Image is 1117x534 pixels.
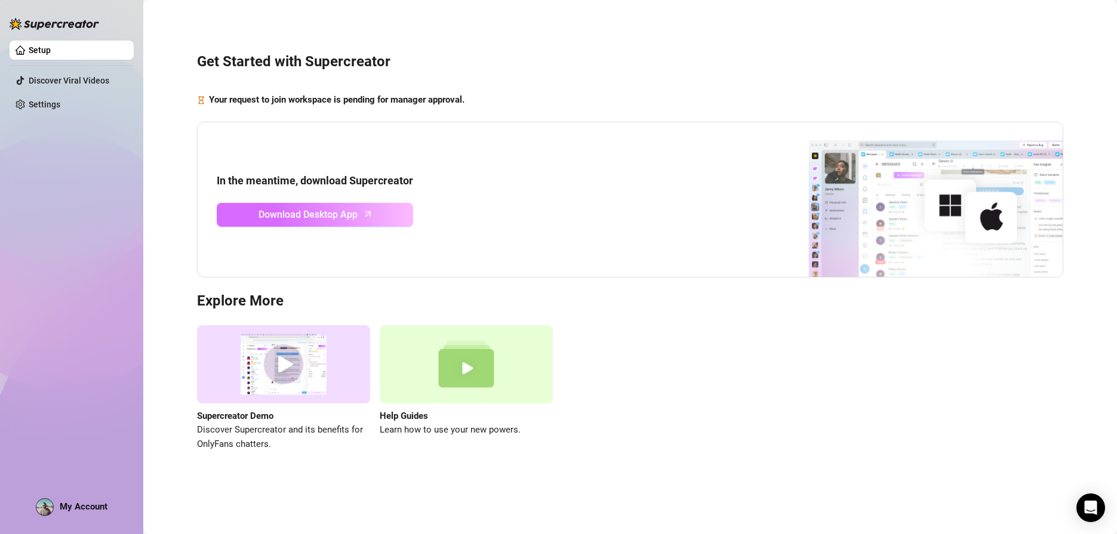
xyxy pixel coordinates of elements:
strong: Your request to join workspace is pending for manager approval. [209,94,464,105]
img: logo-BBDzfeDw.svg [10,18,99,30]
div: Open Intercom Messenger [1076,493,1105,522]
span: arrow-up [361,207,375,221]
a: Setup [29,45,51,55]
img: ACg8ocKNKNJ7Px2giBt0BU3mPQ-dm_FB41wFkGSoPhNZsN64BVnbUP-jKw=s96-c [36,499,53,516]
span: Learn how to use your new powers. [380,423,553,437]
a: Download Desktop Apparrow-up [217,203,413,227]
a: Settings [29,100,60,109]
a: Discover Viral Videos [29,76,109,85]
strong: In the meantime, download Supercreator [217,174,413,187]
span: Download Desktop App [259,207,358,222]
a: Supercreator DemoDiscover Supercreator and its benefits for OnlyFans chatters. [197,325,370,451]
span: hourglass [197,93,205,107]
span: My Account [60,501,107,512]
h3: Explore More [197,292,1063,311]
span: Discover Supercreator and its benefits for OnlyFans chatters. [197,423,370,451]
img: supercreator demo [197,325,370,403]
strong: Supercreator Demo [197,410,273,421]
img: help guides [380,325,553,403]
img: download app [764,122,1063,277]
a: Help GuidesLearn how to use your new powers. [380,325,553,451]
strong: Help Guides [380,410,428,421]
h3: Get Started with Supercreator [197,53,1063,72]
